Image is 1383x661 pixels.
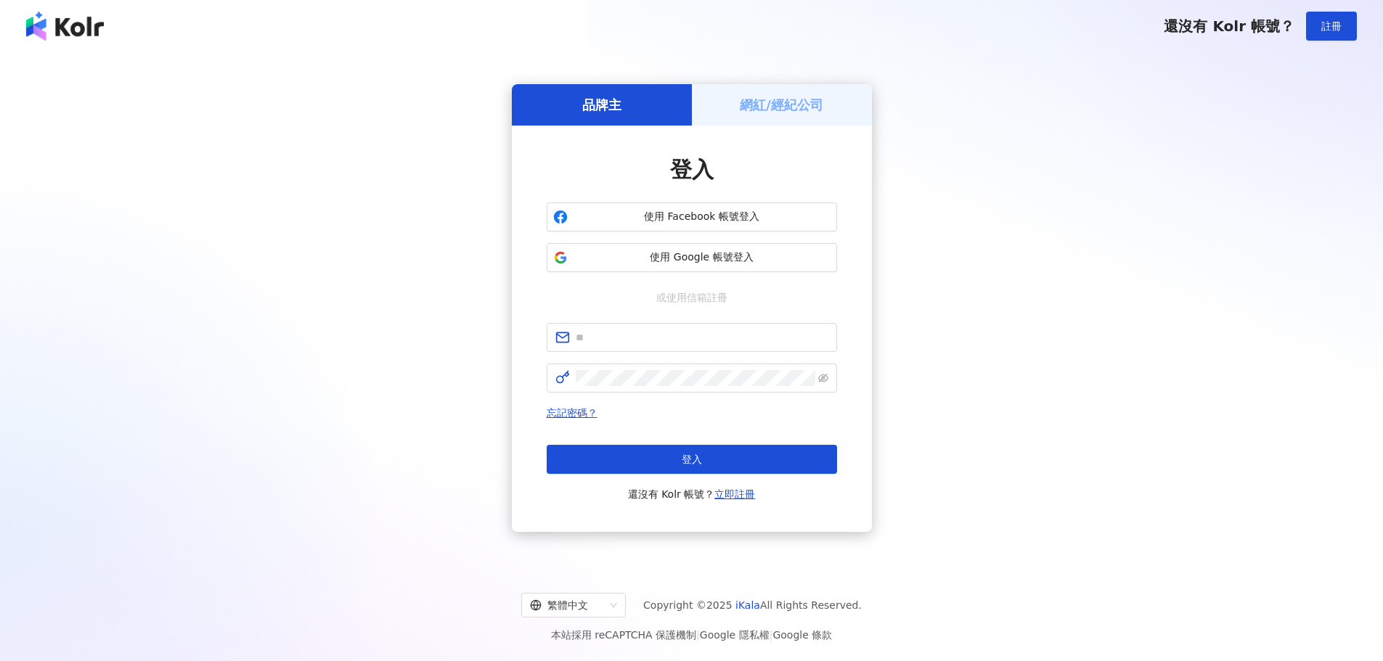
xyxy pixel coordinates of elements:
[628,485,756,503] span: 還沒有 Kolr 帳號？
[818,373,828,383] span: eye-invisible
[574,250,831,265] span: 使用 Google 帳號登入
[1164,17,1294,35] span: 還沒有 Kolr 帳號？
[582,96,621,114] h5: 品牌主
[1321,20,1342,32] span: 註冊
[696,629,700,641] span: |
[772,629,832,641] a: Google 條款
[530,594,604,617] div: 繁體中文
[574,210,831,224] span: 使用 Facebook 帳號登入
[670,157,714,182] span: 登入
[1306,12,1357,41] button: 註冊
[735,599,760,611] a: iKala
[770,629,773,641] span: |
[547,407,597,419] a: 忘記密碼？
[547,202,837,231] button: 使用 Facebook 帳號登入
[547,445,837,474] button: 登入
[551,626,832,644] span: 本站採用 reCAPTCHA 保護機制
[547,243,837,272] button: 使用 Google 帳號登入
[700,629,770,641] a: Google 隱私權
[682,453,702,465] span: 登入
[646,290,738,305] span: 或使用信箱註冊
[740,96,823,114] h5: 網紅/經紀公司
[26,12,104,41] img: logo
[714,488,755,500] a: 立即註冊
[643,596,862,614] span: Copyright © 2025 All Rights Reserved.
